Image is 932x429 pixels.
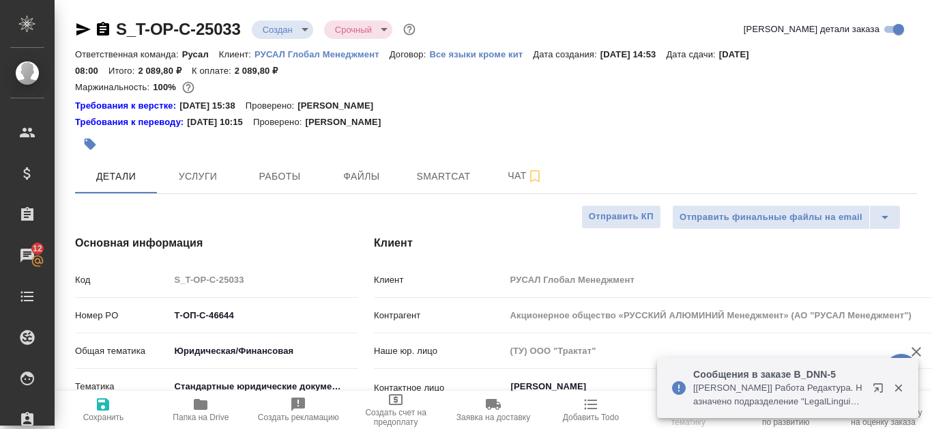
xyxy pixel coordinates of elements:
p: Номер PO [75,309,169,322]
input: ✎ Введи что-нибудь [169,305,358,325]
p: [PERSON_NAME] [305,115,391,129]
span: Отправить КП [589,209,654,225]
button: Добавить тэг [75,129,105,159]
span: Создать счет на предоплату [355,408,437,427]
span: Работы [247,168,312,185]
p: Тематика [75,380,169,393]
span: Создать рекламацию [258,413,339,422]
p: РУСАЛ Глобал Менеджмент [254,49,390,59]
p: Проверено: [253,115,306,129]
p: Код [75,273,169,287]
button: Создать счет на предоплату [347,391,445,429]
p: Все языки кроме кит [429,49,533,59]
p: [PERSON_NAME] [297,99,383,113]
p: Проверено: [246,99,298,113]
span: Заявка на доставку [456,413,530,422]
p: [DATE] 15:38 [179,99,246,113]
div: Создан [324,20,392,39]
span: 12 [25,242,50,255]
a: 12 [3,238,51,273]
button: Папка на Drive [152,391,250,429]
svg: Подписаться [527,168,543,184]
span: Определить тематику [647,408,729,427]
div: Создан [252,20,313,39]
span: Услуги [165,168,231,185]
p: Итого: [108,66,138,76]
p: [DATE] 14:53 [600,49,667,59]
p: К оплате: [192,66,235,76]
p: Контактное лицо [374,381,506,395]
span: Smartcat [411,168,476,185]
div: Нажми, чтобы открыть папку с инструкцией [75,99,179,113]
button: Создать рекламацию [250,391,347,429]
p: 2 089,80 ₽ [235,66,289,76]
p: Клиент [374,273,506,287]
div: Нажми, чтобы открыть папку с инструкцией [75,115,187,129]
button: Отправить КП [581,205,661,229]
a: S_T-OP-C-25033 [116,20,241,38]
button: Доп статусы указывают на важность/срочность заказа [401,20,418,38]
button: Закрыть [884,382,912,394]
a: Требования к переводу: [75,115,187,129]
span: [PERSON_NAME] детали заказа [744,23,879,36]
p: 2 089,80 ₽ [138,66,192,76]
input: Пустое поле [169,270,358,290]
span: Файлы [329,168,394,185]
h4: Основная информация [75,235,319,251]
p: 100% [153,82,179,92]
p: Наше юр. лицо [374,344,506,358]
button: Скопировать ссылку [95,21,111,38]
p: Маржинальность: [75,82,153,92]
p: Клиент: [219,49,254,59]
button: 0.00 RUB; [179,79,197,96]
button: Отправить финальные файлы на email [672,205,870,230]
p: [DATE] 10:15 [187,115,253,129]
span: Детали [83,168,149,185]
p: Русал [182,49,219,59]
button: Создан [259,24,297,36]
button: Добавить Todo [542,391,639,429]
button: Заявка на доставку [445,391,542,429]
div: split button [672,205,901,230]
p: Общая тематика [75,344,169,358]
button: Сохранить [55,391,152,429]
button: Открыть в новой вкладке [864,374,897,407]
span: Чат [493,167,558,184]
p: Договор: [390,49,430,59]
p: Дата сдачи: [666,49,718,59]
p: Ответственная команда: [75,49,182,59]
p: [[PERSON_NAME]] Работа Редактура. Назначено подразделение "LegalLinguists" [693,381,864,409]
span: Сохранить [83,413,124,422]
div: Стандартные юридические документы, договоры, уставы [169,375,358,398]
a: Все языки кроме кит [429,48,533,59]
p: Сообщения в заказе B_DNN-5 [693,368,864,381]
p: Дата создания: [533,49,600,59]
a: РУСАЛ Глобал Менеджмент [254,48,390,59]
span: Добавить Todo [563,413,619,422]
span: Отправить финальные файлы на email [680,210,862,225]
a: Требования к верстке: [75,99,179,113]
div: Юридическая/Финансовая [169,340,358,363]
p: Контрагент [374,309,506,322]
span: Папка на Drive [173,413,229,422]
h4: Клиент [374,235,917,251]
button: Срочный [331,24,376,36]
button: 🙏 [884,354,918,388]
button: Скопировать ссылку для ЯМессенджера [75,21,91,38]
button: Определить тематику [639,391,737,429]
